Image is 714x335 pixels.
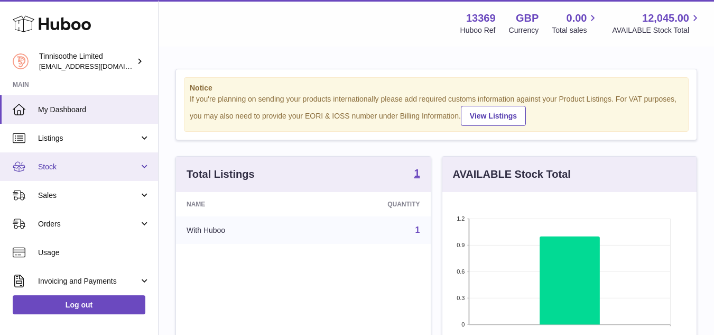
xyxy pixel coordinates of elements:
a: 1 [414,168,420,180]
span: Sales [38,191,139,201]
a: 1 [415,225,420,234]
text: 0.9 [457,242,465,248]
div: Tinnisoothe Limited [39,51,134,71]
div: Currency [509,25,539,35]
span: Total sales [552,25,599,35]
text: 1.2 [457,215,465,222]
a: 12,045.00 AVAILABLE Stock Total [612,11,701,35]
a: Log out [13,295,145,314]
span: Listings [38,133,139,143]
text: 0 [461,321,465,328]
span: Invoicing and Payments [38,276,139,286]
strong: GBP [516,11,539,25]
strong: 13369 [466,11,496,25]
span: [EMAIL_ADDRESS][DOMAIN_NAME] [39,62,155,70]
strong: 1 [414,168,420,178]
div: If you're planning on sending your products internationally please add required customs informati... [190,94,683,126]
strong: Notice [190,83,683,93]
span: Usage [38,248,150,258]
text: 0.6 [457,268,465,275]
div: Huboo Ref [460,25,496,35]
span: 0.00 [567,11,587,25]
h3: Total Listings [187,167,255,182]
h3: AVAILABLE Stock Total [453,167,571,182]
span: Stock [38,162,139,172]
td: With Huboo [176,216,310,244]
a: View Listings [461,106,526,126]
th: Name [176,192,310,216]
img: team@tinnisoothe.com [13,53,29,69]
th: Quantity [310,192,431,216]
span: My Dashboard [38,105,150,115]
span: AVAILABLE Stock Total [612,25,701,35]
span: Orders [38,219,139,229]
span: 12,045.00 [642,11,689,25]
a: 0.00 Total sales [552,11,599,35]
text: 0.3 [457,295,465,301]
